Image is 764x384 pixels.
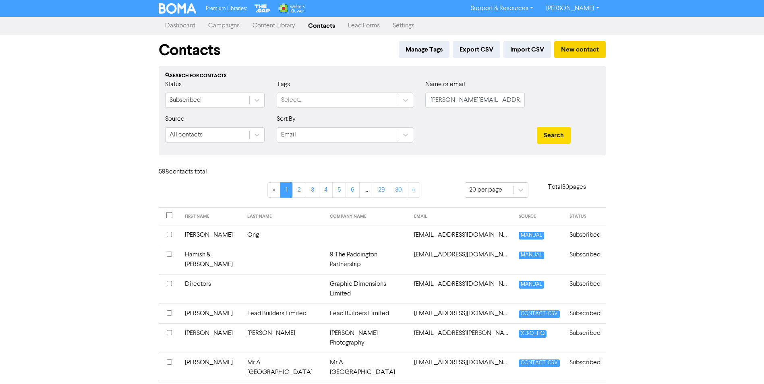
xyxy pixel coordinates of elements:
td: 9thepaddington@gmail.com [409,245,514,274]
td: accounts@gdl.co.nz [409,274,514,303]
td: Graphic Dimensions Limited [325,274,409,303]
td: Subscribed [565,353,605,382]
td: Mr A [GEOGRAPHIC_DATA] [242,353,325,382]
td: Subscribed [565,225,605,245]
td: 88.jacob@gmail.com [409,225,514,245]
span: MANUAL [519,281,544,289]
label: Name or email [425,80,465,89]
td: Hamish & [PERSON_NAME] [180,245,242,274]
a: Contacts [302,18,342,34]
div: Subscribed [170,95,201,105]
td: Subscribed [565,323,605,353]
td: Mr A [GEOGRAPHIC_DATA] [325,353,409,382]
td: accounts@woolf.co.nz [409,323,514,353]
a: Page 4 [319,182,333,198]
th: COMPANY NAME [325,208,409,225]
th: SOURCE [514,208,565,225]
td: Subscribed [565,245,605,274]
a: Support & Resources [464,2,540,15]
label: Sort By [277,114,296,124]
button: New contact [554,41,606,58]
a: Content Library [246,18,302,34]
label: Source [165,114,184,124]
th: STATUS [565,208,605,225]
td: [PERSON_NAME] [242,323,325,353]
td: [PERSON_NAME] [180,323,242,353]
button: Export CSV [453,41,500,58]
a: [PERSON_NAME] [540,2,605,15]
span: XERO_HQ [519,330,547,338]
td: accounts@leadbuilders.co.nz [409,303,514,323]
td: Subscribed [565,274,605,303]
label: Tags [277,80,290,89]
a: Page 2 [292,182,306,198]
span: Premium Libraries: [206,6,247,11]
div: Search for contacts [165,72,599,80]
h1: Contacts [159,41,220,60]
span: MANUAL [519,232,544,239]
td: Lead Builders Limited [325,303,409,323]
div: All contacts [170,130,203,140]
a: Lead Forms [342,18,386,34]
a: Settings [386,18,421,34]
img: Wolters Kluwer [277,3,305,14]
th: EMAIL [409,208,514,225]
a: Dashboard [159,18,202,34]
label: Status [165,80,182,89]
span: CONTACT-CSV [519,310,560,318]
div: Email [281,130,296,140]
button: Manage Tags [399,41,449,58]
a: » [407,182,420,198]
a: Campaigns [202,18,246,34]
a: Page 5 [332,182,346,198]
h6: 598 contact s total [159,168,223,176]
td: [PERSON_NAME] Photography [325,323,409,353]
img: BOMA Logo [159,3,197,14]
td: Ong [242,225,325,245]
a: Page 6 [346,182,360,198]
img: The Gap [253,3,271,14]
a: Page 30 [390,182,407,198]
div: Select... [281,95,302,105]
td: [PERSON_NAME] [180,225,242,245]
td: Subscribed [565,303,605,323]
span: MANUAL [519,252,544,259]
p: Total 30 pages [528,182,606,192]
td: [PERSON_NAME] [180,353,242,382]
td: 9 The Paddington Partnership [325,245,409,274]
span: CONTACT-CSV [519,359,560,367]
td: Lead Builders Limited [242,303,325,323]
button: Import CSV [503,41,551,58]
td: [PERSON_NAME] [180,303,242,323]
button: Search [537,127,571,144]
th: FIRST NAME [180,208,242,225]
div: 20 per page [469,185,502,195]
a: Page 29 [373,182,390,198]
a: Page 1 is your current page [280,182,293,198]
iframe: Chat Widget [663,297,764,384]
td: Directors [180,274,242,303]
td: adam_lancashire@hotmail.com [409,353,514,382]
a: Page 3 [306,182,319,198]
th: LAST NAME [242,208,325,225]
